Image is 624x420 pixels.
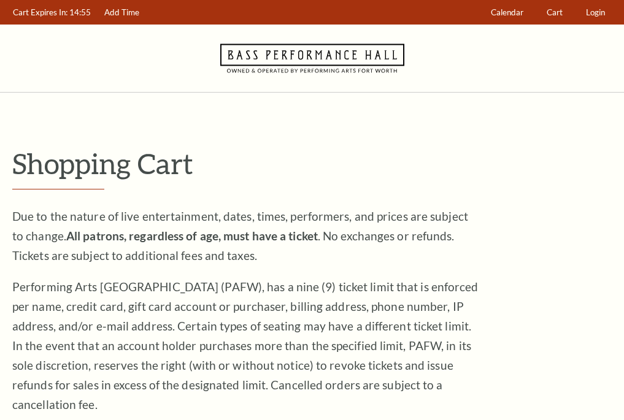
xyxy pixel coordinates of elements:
[69,7,91,17] span: 14:55
[491,7,523,17] span: Calendar
[13,7,67,17] span: Cart Expires In:
[547,7,563,17] span: Cart
[12,148,612,179] p: Shopping Cart
[99,1,145,25] a: Add Time
[12,209,468,262] span: Due to the nature of live entertainment, dates, times, performers, and prices are subject to chan...
[586,7,605,17] span: Login
[12,277,479,414] p: Performing Arts [GEOGRAPHIC_DATA] (PAFW), has a nine (9) ticket limit that is enforced per name, ...
[485,1,530,25] a: Calendar
[541,1,569,25] a: Cart
[580,1,611,25] a: Login
[66,229,318,243] strong: All patrons, regardless of age, must have a ticket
